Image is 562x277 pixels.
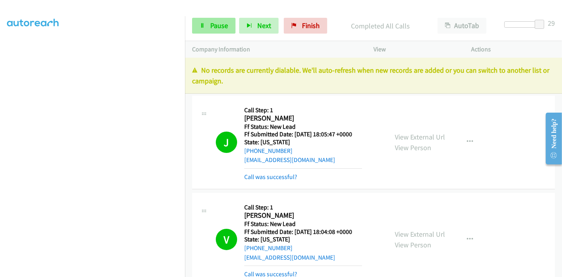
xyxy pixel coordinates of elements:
[395,230,445,239] a: View External Url
[438,18,487,34] button: AutoTab
[244,156,335,164] a: [EMAIL_ADDRESS][DOMAIN_NAME]
[395,132,445,141] a: View External Url
[216,229,237,250] h1: V
[244,236,362,243] h5: State: [US_STATE]
[539,107,562,170] iframe: Resource Center
[244,138,362,146] h5: State: [US_STATE]
[244,220,362,228] h5: Ff Status: New Lead
[244,244,292,252] a: [PHONE_NUMBER]
[373,45,457,54] p: View
[302,21,320,30] span: Finish
[244,254,335,261] a: [EMAIL_ADDRESS][DOMAIN_NAME]
[395,143,431,152] a: View Person
[244,130,362,138] h5: Ff Submitted Date: [DATE] 18:05:47 +0000
[244,204,362,211] h5: Call Step: 1
[244,228,362,236] h5: Ff Submitted Date: [DATE] 18:04:08 +0000
[216,132,237,153] h1: J
[244,173,297,181] a: Call was successful?
[192,45,359,54] p: Company Information
[244,147,292,155] a: [PHONE_NUMBER]
[395,240,431,249] a: View Person
[257,21,271,30] span: Next
[239,18,279,34] button: Next
[471,45,555,54] p: Actions
[210,21,228,30] span: Pause
[192,18,236,34] a: Pause
[284,18,327,34] a: Finish
[244,114,362,123] h2: [PERSON_NAME]
[244,106,362,114] h5: Call Step: 1
[244,123,362,131] h5: Ff Status: New Lead
[548,18,555,28] div: 29
[244,211,362,220] h2: [PERSON_NAME]
[338,21,423,31] p: Completed All Calls
[192,65,555,86] p: No records are currently dialable. We'll auto-refresh when new records are added or you can switc...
